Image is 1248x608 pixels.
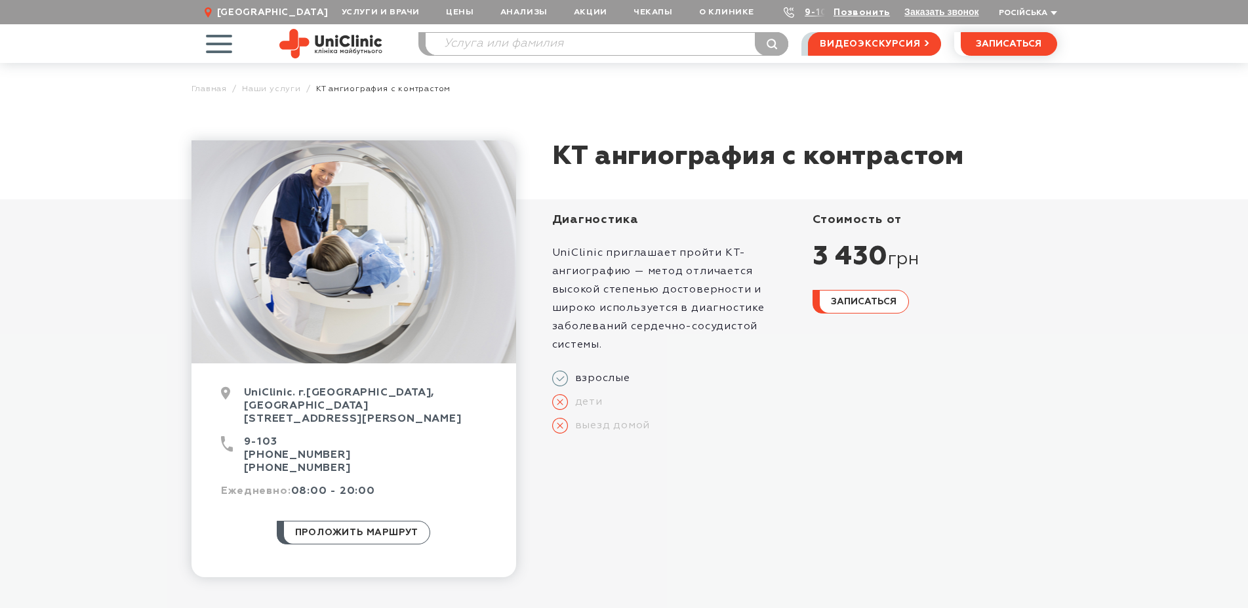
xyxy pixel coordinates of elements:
[820,33,920,55] span: видеоэкскурсия
[221,386,487,436] div: UniClinic. г.[GEOGRAPHIC_DATA], [GEOGRAPHIC_DATA] [STREET_ADDRESS][PERSON_NAME]
[217,7,329,18] span: [GEOGRAPHIC_DATA]
[808,32,940,56] a: видеоэкскурсия
[242,84,301,94] a: Наши услуги
[316,84,451,94] span: КТ ангиография с контрастом
[277,521,431,544] a: проложить маршрут
[813,241,1057,274] div: 3 430
[888,249,919,271] span: грн
[834,8,890,17] a: Позвонить
[999,9,1047,17] span: Російська
[279,29,382,58] img: Site
[244,450,351,460] a: [PHONE_NUMBER]
[813,290,909,314] button: записаться
[295,521,419,544] span: проложить маршрут
[568,419,651,432] span: выезд домой
[805,8,834,17] a: 9-103
[831,297,896,306] span: записаться
[976,39,1041,49] span: записаться
[221,486,291,497] span: Ежедневно:
[221,485,487,508] div: 08:00 - 20:00
[568,372,630,385] span: взрослые
[568,395,603,409] span: дети
[904,7,978,17] button: Заказать звонок
[244,463,351,474] a: [PHONE_NUMBER]
[552,140,965,173] h1: КТ ангиография с контрастом
[552,213,797,228] div: Диагностика
[191,84,228,94] a: Главная
[552,244,797,354] p: UniClinic приглашает пройти КТ-ангиографию — метод отличается высокой степенью достоверности и ши...
[426,33,788,55] input: Услуга или фамилия
[996,9,1057,18] button: Російська
[244,437,277,447] a: 9-103
[961,32,1057,56] button: записаться
[813,214,902,226] span: стоимость от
